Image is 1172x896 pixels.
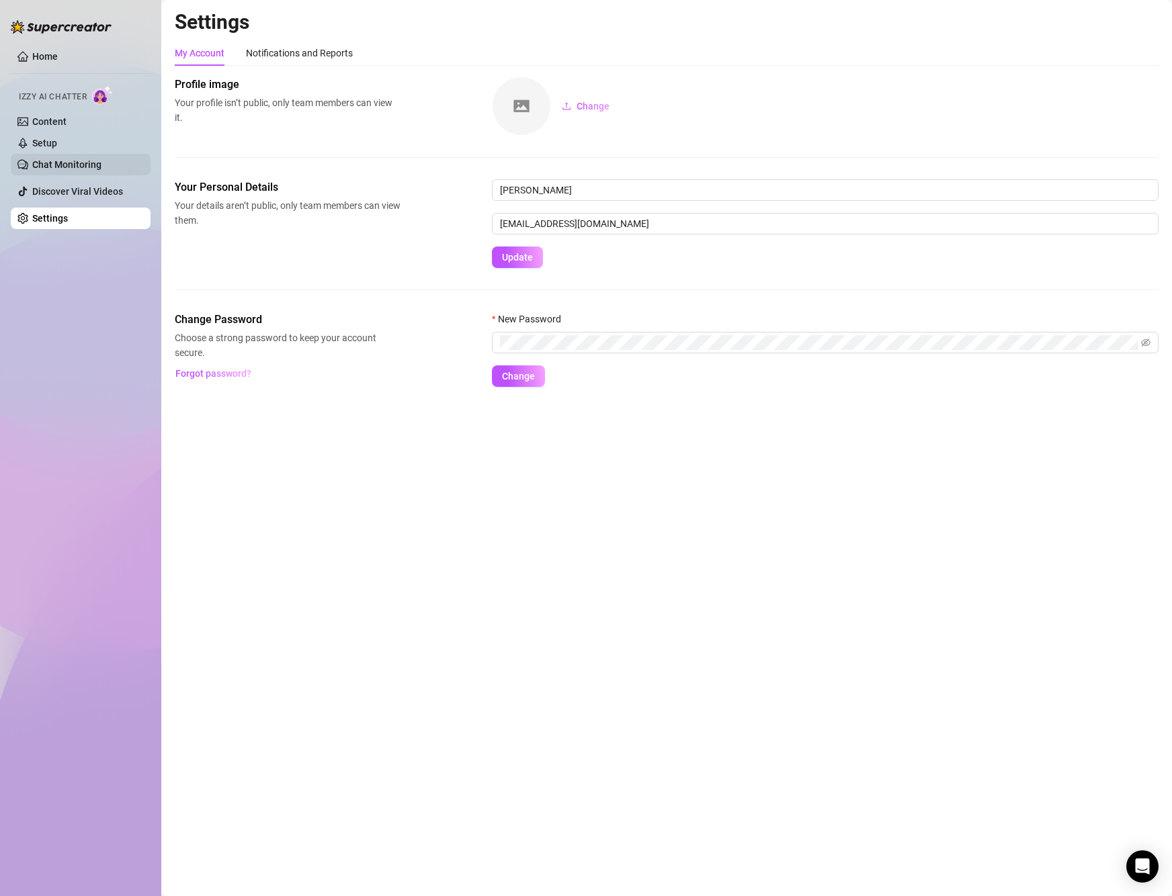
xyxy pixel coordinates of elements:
span: Profile image [175,77,401,93]
div: Notifications and Reports [246,46,353,60]
a: Home [32,51,58,62]
img: AI Chatter [92,85,113,105]
a: Content [32,116,67,127]
span: Choose a strong password to keep your account secure. [175,330,401,360]
span: Change Password [175,312,401,328]
span: Your profile isn’t public, only team members can view it. [175,95,401,125]
input: Enter new email [492,213,1159,234]
span: Forgot password? [175,368,251,379]
span: upload [562,101,571,111]
span: Update [502,252,533,263]
img: square-placeholder.png [493,77,550,135]
button: Change [551,95,620,117]
span: Izzy AI Chatter [19,91,87,103]
img: logo-BBDzfeDw.svg [11,20,112,34]
a: Discover Viral Videos [32,186,123,197]
div: Open Intercom Messenger [1126,850,1159,883]
a: Chat Monitoring [32,159,101,170]
span: Change [502,371,535,382]
input: Enter name [492,179,1159,201]
span: Your details aren’t public, only team members can view them. [175,198,401,228]
h2: Settings [175,9,1159,35]
div: My Account [175,46,224,60]
input: New Password [500,335,1138,350]
label: New Password [492,312,570,326]
span: Your Personal Details [175,179,401,195]
button: Forgot password? [175,363,251,384]
a: Setup [32,138,57,148]
button: Update [492,247,543,268]
span: eye-invisible [1141,338,1150,347]
a: Settings [32,213,68,224]
button: Change [492,365,545,387]
span: Change [577,101,610,111]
